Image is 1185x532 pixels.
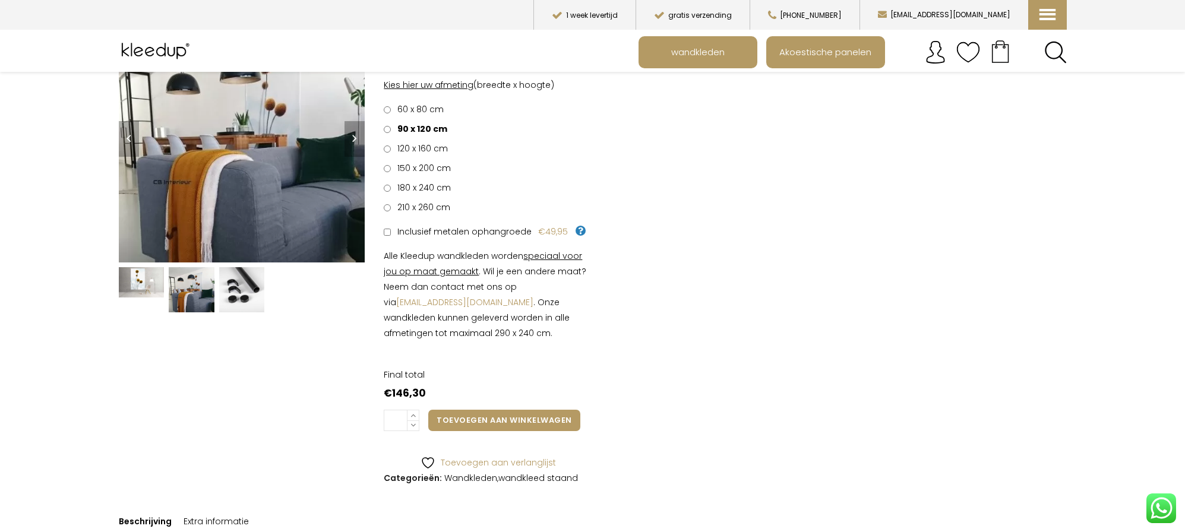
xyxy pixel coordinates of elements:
[384,229,391,236] input: Inclusief metalen ophangroede
[384,470,592,486] span: ,
[639,36,1076,68] nav: Main menu
[384,367,592,382] dt: Final total
[384,386,426,400] bdi: 146,30
[119,121,139,157] a: Previous
[384,472,442,484] span: Categorieën:
[393,226,532,237] span: Inclusief metalen ophangroede
[119,267,165,297] img: Kleedup wandkleed
[384,79,473,91] span: Kies hier uw afmeting
[773,41,878,64] span: Akoestische panelen
[444,472,497,484] a: Wandkleden
[956,40,980,64] img: verlanglijstje.svg
[384,106,391,113] input: 60 x 80 cm
[767,37,884,67] a: Akoestische panelen
[393,162,451,174] span: 150 x 200 cm
[924,40,947,64] img: account.svg
[384,248,592,341] p: Alle Kleedup wandkleden worden . Wil je een andere maat? Neem dan contact met ons op via . Onze w...
[393,103,444,115] span: 60 x 80 cm
[393,123,447,135] span: 90 x 120 cm
[219,267,265,313] img: Happy June - Afbeelding 3
[1044,41,1067,64] a: Search
[396,296,533,308] a: [EMAIL_ADDRESS][DOMAIN_NAME]
[640,37,756,67] a: wandkleden
[384,386,392,400] span: €
[393,201,450,213] span: 210 x 260 cm
[384,126,391,133] input: 90 x 120 cm
[384,77,592,93] p: (breedte x hoogte)
[428,410,580,431] button: Toevoegen aan winkelwagen
[384,204,391,211] input: 210 x 260 cm
[441,457,556,468] span: Toevoegen aan verlanglijst
[169,267,214,313] img: Happy June - Afbeelding 2
[384,145,391,153] input: 120 x 160 cm
[345,121,365,157] a: Next
[393,182,451,194] span: 180 x 240 cm
[665,41,731,64] span: wandkleden
[384,165,391,172] input: 150 x 200 cm
[498,472,578,484] a: wandkleed staand
[538,226,568,237] span: €49,95
[384,410,407,431] input: Productaantal
[421,455,556,470] a: Toevoegen aan verlanglijst
[393,142,448,154] span: 120 x 160 cm
[980,36,1020,66] a: Your cart
[119,36,195,66] img: Kleedup
[384,185,391,192] input: 180 x 240 cm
